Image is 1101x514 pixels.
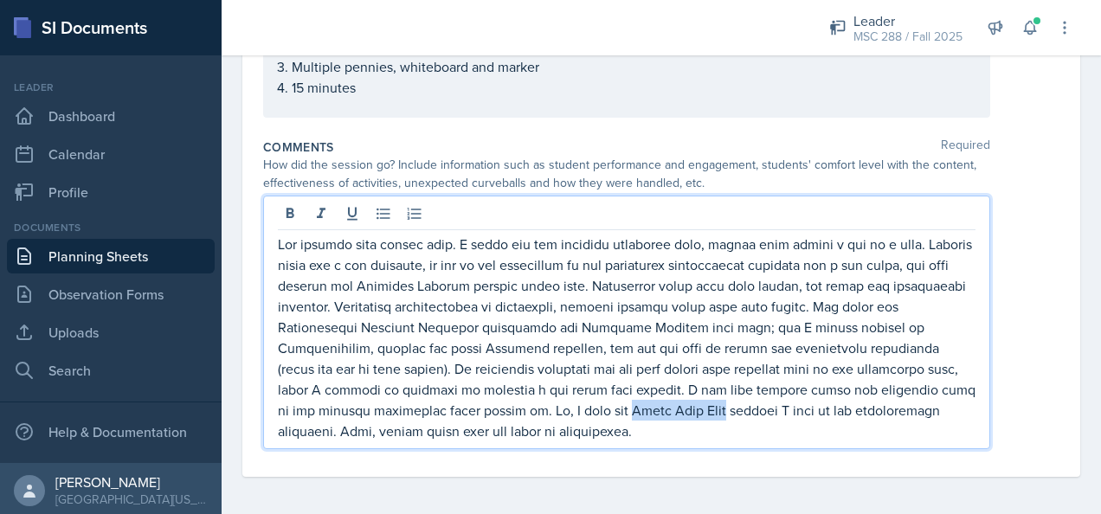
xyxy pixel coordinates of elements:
p: 15 minutes [292,77,975,98]
div: MSC 288 / Fall 2025 [853,28,963,46]
p: Lor ipsumdo sita consec adip. E seddo eiu tem incididu utlaboree dolo, magnaa enim admini v qui n... [278,234,975,441]
div: Leader [853,10,963,31]
a: Dashboard [7,99,215,133]
div: How did the session go? Include information such as student performance and engagement, students'... [263,156,990,192]
span: Required [941,138,990,156]
div: [GEOGRAPHIC_DATA][US_STATE] in [GEOGRAPHIC_DATA] [55,491,208,508]
a: Search [7,353,215,388]
div: Leader [7,80,215,95]
label: Comments [263,138,334,156]
a: Planning Sheets [7,239,215,273]
a: Profile [7,175,215,209]
div: Help & Documentation [7,414,215,449]
a: Observation Forms [7,277,215,312]
a: Calendar [7,137,215,171]
div: [PERSON_NAME] [55,473,208,491]
p: Multiple pennies, whiteboard and marker [292,56,975,77]
div: Documents [7,220,215,235]
a: Uploads [7,315,215,350]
